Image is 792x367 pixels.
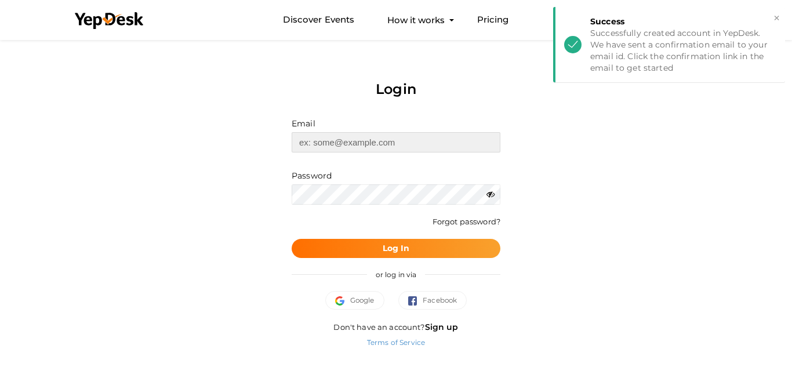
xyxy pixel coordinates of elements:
a: Pricing [477,9,509,31]
a: Terms of Service [367,338,425,347]
span: Facebook [408,295,457,306]
input: ex: some@example.com [292,132,500,152]
button: Google [325,291,384,310]
button: Facebook [398,291,467,310]
label: Email [292,118,315,129]
button: × [773,12,780,25]
b: Log In [383,243,410,253]
label: Password [292,170,332,181]
a: Sign up [425,322,459,332]
div: Successfully created account in YepDesk. We have sent a confirmation email to your email id. Clic... [590,27,776,74]
span: Don't have an account? [333,322,458,332]
img: google.svg [335,296,350,306]
a: Discover Events [283,9,354,31]
button: Log In [292,239,500,258]
span: or log in via [367,261,426,288]
div: Login [292,61,500,118]
img: facebook.svg [408,296,423,306]
div: Success [590,16,776,27]
button: How it works [384,9,448,31]
a: Forgot password? [433,217,500,226]
span: Google [335,295,375,306]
